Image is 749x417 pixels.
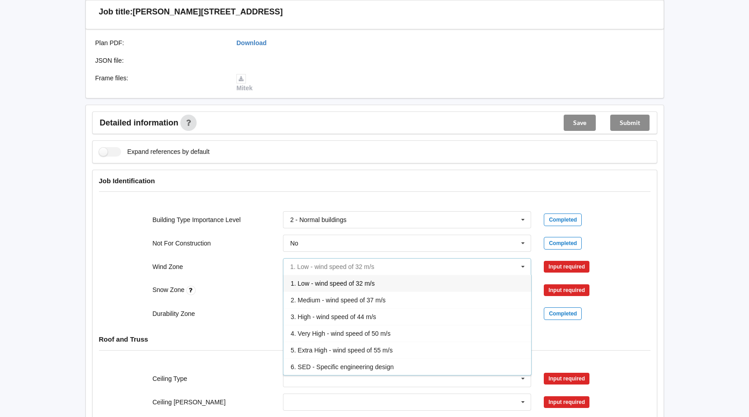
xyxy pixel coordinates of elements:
span: 1. Low - wind speed of 32 m/s [291,280,375,287]
div: Input required [544,396,589,408]
span: 2. Medium - wind speed of 37 m/s [291,297,386,304]
label: Snow Zone [152,286,186,293]
div: JSON file : [89,56,231,65]
div: Frame files : [89,74,231,93]
span: Detailed information [100,119,179,127]
label: Expand references by default [99,147,210,157]
div: Completed [544,213,582,226]
span: 4. Very High - wind speed of 50 m/s [291,330,391,337]
label: Wind Zone [152,263,183,270]
span: 3. High - wind speed of 44 m/s [291,313,376,320]
div: Plan PDF : [89,38,231,47]
span: 6. SED - Specific engineering design [291,363,394,371]
span: 5. Extra High - wind speed of 55 m/s [291,347,393,354]
label: Building Type Importance Level [152,216,240,223]
div: Input required [544,284,589,296]
label: Ceiling [PERSON_NAME] [152,398,226,406]
div: Completed [544,307,582,320]
h3: Job title: [99,7,133,17]
div: 2 - Normal buildings [290,217,347,223]
div: No [290,240,298,246]
h4: Roof and Truss [99,335,650,343]
label: Ceiling Type [152,375,187,382]
a: Mitek [236,74,253,92]
div: Input required [544,373,589,385]
h4: Job Identification [99,176,650,185]
div: Input required [544,261,589,273]
label: Durability Zone [152,310,195,317]
div: Completed [544,237,582,250]
h3: [PERSON_NAME][STREET_ADDRESS] [133,7,283,17]
label: Not For Construction [152,240,211,247]
a: Download [236,39,267,46]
